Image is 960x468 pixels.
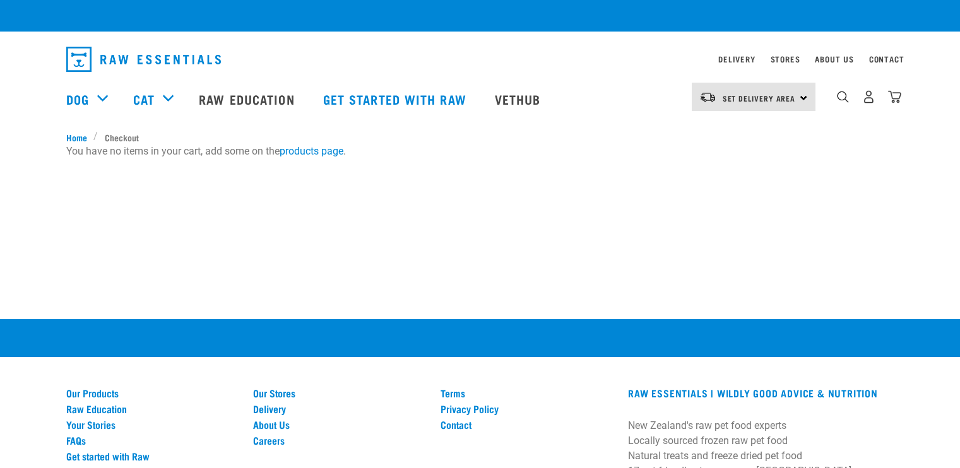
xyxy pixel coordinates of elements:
[66,144,894,159] p: You have no items in your cart, add some on the .
[441,419,613,430] a: Contact
[66,90,89,108] a: Dog
[628,387,894,399] h3: RAW ESSENTIALS | Wildly Good Advice & Nutrition
[723,96,796,100] span: Set Delivery Area
[253,387,425,399] a: Our Stores
[66,47,221,72] img: Raw Essentials Logo
[815,57,853,61] a: About Us
[441,403,613,414] a: Privacy Policy
[280,145,343,157] a: products page
[699,91,716,103] img: van-moving.png
[66,450,239,462] a: Get started with Raw
[718,57,755,61] a: Delivery
[482,74,557,124] a: Vethub
[66,131,894,144] nav: breadcrumbs
[869,57,904,61] a: Contact
[311,74,482,124] a: Get started with Raw
[771,57,800,61] a: Stores
[66,403,239,414] a: Raw Education
[56,42,904,77] nav: dropdown navigation
[66,435,239,446] a: FAQs
[253,403,425,414] a: Delivery
[66,387,239,399] a: Our Products
[441,387,613,399] a: Terms
[133,90,155,108] a: Cat
[837,91,849,103] img: home-icon-1@2x.png
[253,435,425,446] a: Careers
[253,419,425,430] a: About Us
[186,74,310,124] a: Raw Education
[888,90,901,103] img: home-icon@2x.png
[66,419,239,430] a: Your Stories
[66,131,94,144] a: Home
[862,90,875,103] img: user.png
